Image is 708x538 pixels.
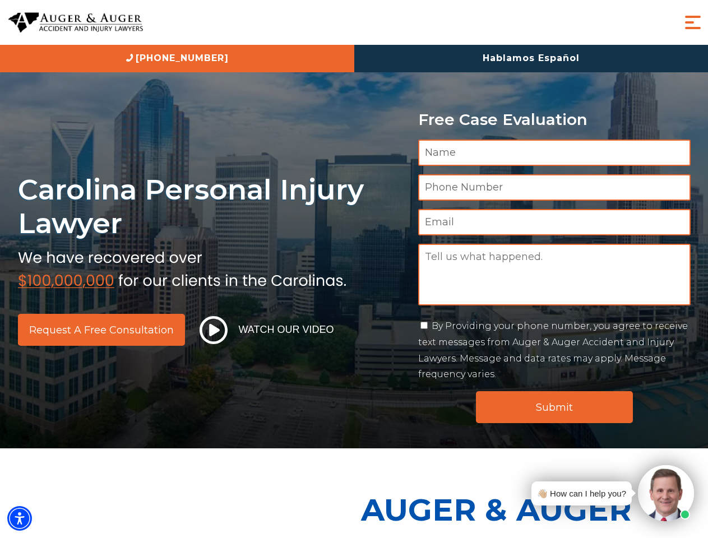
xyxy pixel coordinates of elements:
[418,209,691,235] input: Email
[29,325,174,335] span: Request a Free Consultation
[418,321,688,379] label: By Providing your phone number, you agree to receive text messages from Auger & Auger Accident an...
[196,316,337,345] button: Watch Our Video
[18,314,185,346] a: Request a Free Consultation
[18,246,346,289] img: sub text
[18,173,405,240] h1: Carolina Personal Injury Lawyer
[418,111,691,128] p: Free Case Evaluation
[361,482,702,537] p: Auger & Auger
[418,140,691,166] input: Name
[638,465,694,521] img: Intaker widget Avatar
[476,391,633,423] input: Submit
[7,506,32,531] div: Accessibility Menu
[537,486,626,501] div: 👋🏼 How can I help you?
[418,174,691,201] input: Phone Number
[8,12,143,33] img: Auger & Auger Accident and Injury Lawyers Logo
[682,11,704,34] button: Menu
